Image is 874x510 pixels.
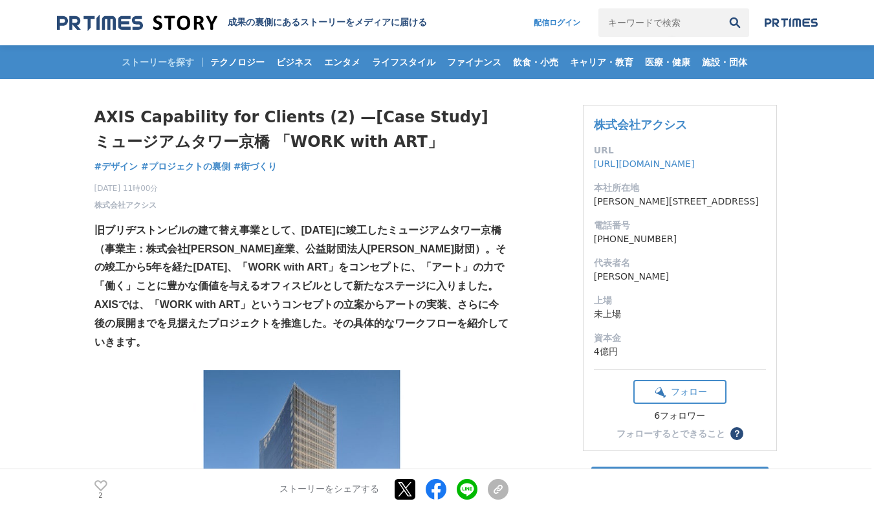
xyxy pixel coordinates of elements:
dd: [PERSON_NAME][STREET_ADDRESS] [594,195,766,208]
button: フォロー [633,380,727,404]
span: 医療・健康 [640,56,695,68]
a: 医療・健康 [640,45,695,79]
a: キャリア・教育 [565,45,639,79]
strong: 旧ブリヂストンビルの建て替え事業として、[DATE]に竣工したミュージアムタワー京橋（事業主：株式会社[PERSON_NAME]産業、公益財団法人[PERSON_NAME]財団）。その竣工から5... [94,225,506,291]
a: 飲食・小売 [508,45,563,79]
a: 株式会社アクシス [594,118,687,131]
strong: AXISでは、「WORK with ART」というコンセプトの立案からアートの実装、さらに今後の展開までを見据えたプロジェクトを推進した。その具体的なワークフローを紹介していきます。 [94,299,508,348]
dt: URL [594,144,766,157]
span: #街づくり [234,161,278,172]
a: #デザイン [94,160,138,173]
a: エンタメ [319,45,366,79]
a: #プロジェクトの裏側 [141,160,230,173]
dt: 資本金 [594,331,766,345]
a: テクノロジー [205,45,270,79]
span: キャリア・教育 [565,56,639,68]
span: ファイナンス [442,56,507,68]
h1: AXIS Capability for Clients (2) —[Case Study] ミュージアムタワー京橋 「WORK with ART」 [94,105,508,155]
dt: 本社所在地 [594,181,766,195]
span: エンタメ [319,56,366,68]
dt: 上場 [594,294,766,307]
dt: 電話番号 [594,219,766,232]
span: [DATE] 11時00分 [94,183,158,194]
span: ？ [732,429,741,438]
a: ライフスタイル [367,45,441,79]
a: ストーリー素材ダウンロード [591,467,769,494]
a: #街づくり [234,160,278,173]
p: ストーリーをシェアする [279,484,379,496]
div: 6フォロワー [633,410,727,422]
dt: 代表者名 [594,256,766,270]
img: 成果の裏側にあるストーリーをメディアに届ける [57,14,217,32]
img: prtimes [765,17,818,28]
a: 株式会社アクシス [94,199,157,211]
dd: [PERSON_NAME] [594,270,766,283]
span: ビジネス [271,56,318,68]
a: 施設・団体 [697,45,752,79]
a: [URL][DOMAIN_NAME] [594,159,695,169]
span: 飲食・小売 [508,56,563,68]
a: 成果の裏側にあるストーリーをメディアに届ける 成果の裏側にあるストーリーをメディアに届ける [57,14,427,32]
h2: 成果の裏側にあるストーリーをメディアに届ける [228,17,427,28]
a: ファイナンス [442,45,507,79]
a: ビジネス [271,45,318,79]
dd: [PHONE_NUMBER] [594,232,766,246]
p: 2 [94,493,107,499]
div: フォローするとできること [617,429,725,438]
span: ライフスタイル [367,56,441,68]
input: キーワードで検索 [598,8,721,37]
dd: 未上場 [594,307,766,321]
dd: 4億円 [594,345,766,359]
button: ？ [730,427,743,440]
span: #プロジェクトの裏側 [141,161,230,172]
span: 施設・団体 [697,56,752,68]
span: #デザイン [94,161,138,172]
span: テクノロジー [205,56,270,68]
a: 配信ログイン [521,8,593,37]
button: 検索 [721,8,749,37]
